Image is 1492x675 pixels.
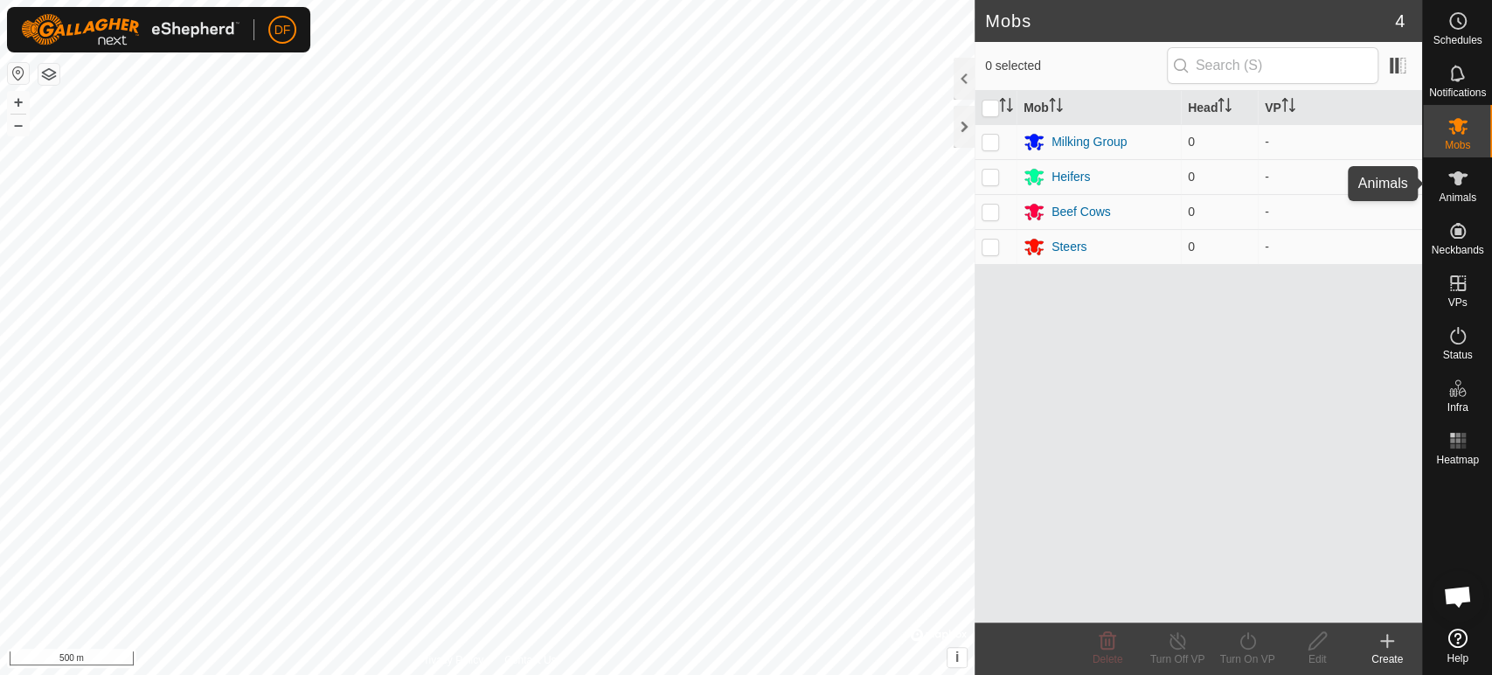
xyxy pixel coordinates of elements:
[8,92,29,113] button: +
[1258,229,1422,264] td: -
[1447,653,1468,664] span: Help
[1432,570,1484,623] a: Open chat
[947,648,967,667] button: i
[1436,455,1479,465] span: Heatmap
[8,63,29,84] button: Reset Map
[999,101,1013,115] p-sorticon: Activate to sort
[1188,205,1195,219] span: 0
[1429,87,1486,98] span: Notifications
[1352,651,1422,667] div: Create
[1212,651,1282,667] div: Turn On VP
[1049,101,1063,115] p-sorticon: Activate to sort
[1258,159,1422,194] td: -
[1093,653,1123,665] span: Delete
[504,652,556,668] a: Contact Us
[1051,238,1086,256] div: Steers
[1395,8,1405,34] span: 4
[1439,192,1476,203] span: Animals
[1431,245,1483,255] span: Neckbands
[985,57,1167,75] span: 0 selected
[1051,203,1111,221] div: Beef Cows
[1017,91,1181,125] th: Mob
[1051,168,1090,186] div: Heifers
[418,652,483,668] a: Privacy Policy
[1218,101,1232,115] p-sorticon: Activate to sort
[21,14,239,45] img: Gallagher Logo
[1258,194,1422,229] td: -
[1433,35,1482,45] span: Schedules
[1181,91,1258,125] th: Head
[1423,622,1492,671] a: Help
[1442,350,1472,360] span: Status
[38,64,59,85] button: Map Layers
[8,115,29,136] button: –
[1445,140,1470,150] span: Mobs
[1188,170,1195,184] span: 0
[1188,240,1195,254] span: 0
[1281,101,1295,115] p-sorticon: Activate to sort
[1188,135,1195,149] span: 0
[955,650,959,665] span: i
[274,21,291,39] span: DF
[1167,47,1378,84] input: Search (S)
[1447,402,1468,413] span: Infra
[985,10,1395,31] h2: Mobs
[1258,91,1422,125] th: VP
[1282,651,1352,667] div: Edit
[1258,124,1422,159] td: -
[1142,651,1212,667] div: Turn Off VP
[1447,297,1467,308] span: VPs
[1051,133,1127,151] div: Milking Group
